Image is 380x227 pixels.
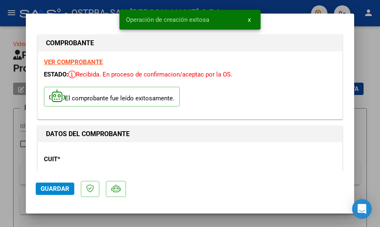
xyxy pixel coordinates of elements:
[248,16,251,23] span: x
[126,16,209,24] span: Operación de creación exitosa
[44,155,132,164] p: CUIT
[241,12,257,27] button: x
[36,183,74,195] button: Guardar
[41,185,69,192] span: Guardar
[352,199,372,219] div: Open Intercom Messenger
[46,130,130,138] strong: DATOS DEL COMPROBANTE
[46,39,94,47] strong: COMPROBANTE
[44,58,103,66] a: VER COMPROBANTE
[44,87,180,107] p: El comprobante fue leído exitosamente.
[44,71,68,78] span: ESTADO:
[68,71,232,78] span: Recibida. En proceso de confirmacion/aceptac por la OS.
